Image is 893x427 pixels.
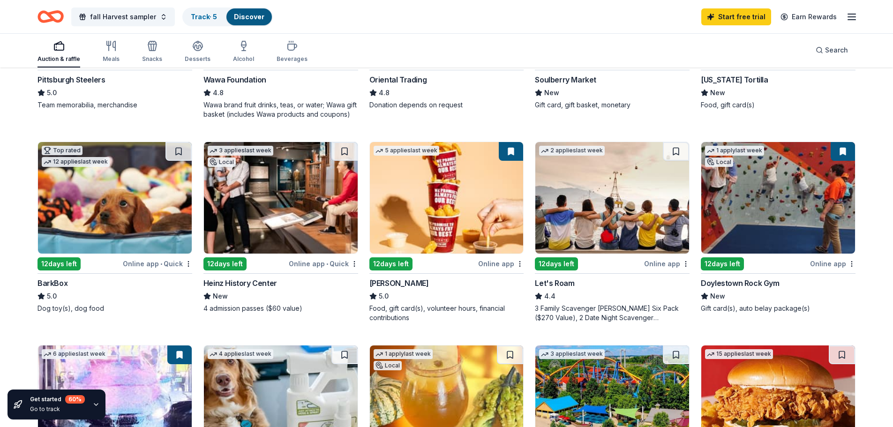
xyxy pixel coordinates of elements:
[38,277,68,289] div: BarkBox
[103,37,120,67] button: Meals
[478,258,524,270] div: Online app
[277,55,308,63] div: Beverages
[65,395,85,404] div: 60 %
[185,55,210,63] div: Desserts
[203,304,358,313] div: 4 admission passes ($60 value)
[203,142,358,313] a: Image for Heinz History Center3 applieslast weekLocal12days leftOnline app•QuickHeinz History Cen...
[369,257,413,270] div: 12 days left
[705,157,733,167] div: Local
[38,304,192,313] div: Dog toy(s), dog food
[90,11,156,22] span: fall Harvest sampler
[234,13,264,21] a: Discover
[825,45,848,56] span: Search
[42,157,110,167] div: 12 applies last week
[160,260,162,268] span: •
[208,157,236,167] div: Local
[379,87,390,98] span: 4.8
[208,146,273,156] div: 3 applies last week
[38,74,105,85] div: Pittsburgh Steelers
[71,7,175,26] button: fall Harvest sampler
[808,41,855,60] button: Search
[539,146,605,156] div: 2 applies last week
[535,142,690,322] a: Image for Let's Roam2 applieslast week12days leftOnline appLet's Roam4.43 Family Scavenger [PERSO...
[701,277,779,289] div: Doylestown Rock Gym
[142,55,162,63] div: Snacks
[289,258,358,270] div: Online app Quick
[185,37,210,67] button: Desserts
[535,304,690,322] div: 3 Family Scavenger [PERSON_NAME] Six Pack ($270 Value), 2 Date Night Scavenger [PERSON_NAME] Two ...
[47,291,57,302] span: 5.0
[701,100,855,110] div: Food, gift card(s)
[204,142,358,254] img: Image for Heinz History Center
[369,100,524,110] div: Donation depends on request
[203,277,277,289] div: Heinz History Center
[203,100,358,119] div: Wawa brand fruit drinks, teas, or water; Wawa gift basket (includes Wawa products and coupons)
[103,55,120,63] div: Meals
[191,13,217,21] a: Track· 5
[701,257,744,270] div: 12 days left
[701,304,855,313] div: Gift card(s), auto belay package(s)
[30,405,85,413] div: Go to track
[374,361,402,370] div: Local
[644,258,690,270] div: Online app
[38,257,81,270] div: 12 days left
[705,349,773,359] div: 15 applies last week
[701,74,768,85] div: [US_STATE] Tortilla
[213,87,224,98] span: 4.8
[535,277,574,289] div: Let's Roam
[38,142,192,254] img: Image for BarkBox
[369,304,524,322] div: Food, gift card(s), volunteer hours, financial contributions
[213,291,228,302] span: New
[38,37,80,67] button: Auction & raffle
[369,74,427,85] div: Oriental Trading
[42,349,107,359] div: 6 applies last week
[38,55,80,63] div: Auction & raffle
[544,291,555,302] span: 4.4
[701,142,855,254] img: Image for Doylestown Rock Gym
[326,260,328,268] span: •
[182,7,273,26] button: Track· 5Discover
[710,291,725,302] span: New
[38,100,192,110] div: Team memorabilia, merchandise
[379,291,389,302] span: 5.0
[42,146,83,155] div: Top rated
[810,258,855,270] div: Online app
[142,37,162,67] button: Snacks
[38,6,64,28] a: Home
[535,74,596,85] div: Soulberry Market
[38,142,192,313] a: Image for BarkBoxTop rated12 applieslast week12days leftOnline app•QuickBarkBox5.0Dog toy(s), dog...
[370,142,524,254] img: Image for Sheetz
[203,74,266,85] div: Wawa Foundation
[539,349,605,359] div: 3 applies last week
[544,87,559,98] span: New
[233,55,254,63] div: Alcohol
[701,142,855,313] a: Image for Doylestown Rock Gym1 applylast weekLocal12days leftOnline appDoylestown Rock GymNewGift...
[705,146,764,156] div: 1 apply last week
[208,349,273,359] div: 4 applies last week
[47,87,57,98] span: 5.0
[535,142,689,254] img: Image for Let's Roam
[710,87,725,98] span: New
[374,146,439,156] div: 5 applies last week
[369,142,524,322] a: Image for Sheetz5 applieslast week12days leftOnline app[PERSON_NAME]5.0Food, gift card(s), volunt...
[535,100,690,110] div: Gift card, gift basket, monetary
[277,37,308,67] button: Beverages
[374,349,433,359] div: 1 apply last week
[123,258,192,270] div: Online app Quick
[203,257,247,270] div: 12 days left
[775,8,842,25] a: Earn Rewards
[30,395,85,404] div: Get started
[535,257,578,270] div: 12 days left
[701,8,771,25] a: Start free trial
[369,277,429,289] div: [PERSON_NAME]
[233,37,254,67] button: Alcohol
